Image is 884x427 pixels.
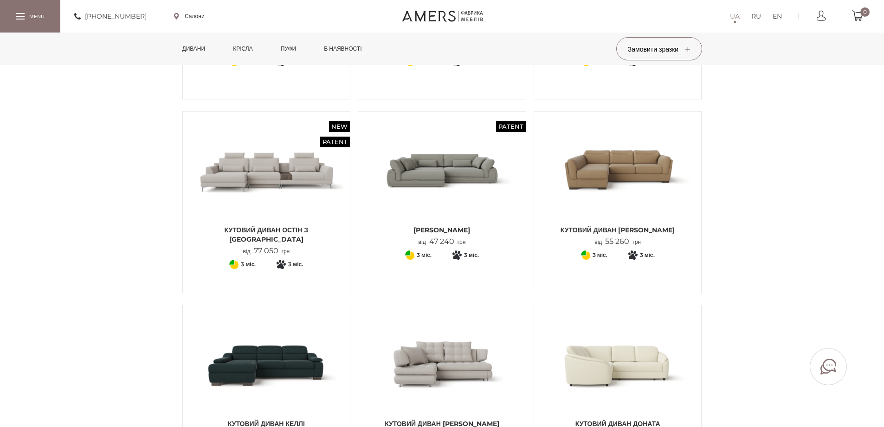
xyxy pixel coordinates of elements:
[251,246,282,255] span: 77 050
[541,118,695,246] a: Кутовий диван Софія Кутовий диван Софія Кутовий диван [PERSON_NAME] від55 260грн
[274,33,303,65] a: Пуфи
[317,33,368,65] a: в наявності
[426,237,458,246] span: 47 240
[541,225,695,235] span: Кутовий диван [PERSON_NAME]
[288,259,303,270] span: 3 міс.
[593,250,607,261] span: 3 міс.
[773,11,782,22] a: EN
[190,225,343,244] span: Кутовий диван ОСТІН з [GEOGRAPHIC_DATA]
[365,225,519,235] span: [PERSON_NAME]
[190,118,343,256] a: New Patent Кутовий диван ОСТІН з тумбою Кутовий диван ОСТІН з тумбою Кутовий диван ОСТІН з [GEOGR...
[226,33,259,65] a: Крісла
[616,37,702,60] button: Замовити зразки
[329,121,350,132] span: New
[640,250,655,261] span: 3 міс.
[628,45,690,53] span: Замовити зразки
[243,247,290,256] p: від грн
[602,237,632,246] span: 55 260
[241,259,256,270] span: 3 міс.
[74,11,147,22] a: [PHONE_NUMBER]
[464,250,479,261] span: 3 міс.
[175,33,213,65] a: Дивани
[320,137,350,147] span: Patent
[417,250,432,261] span: 3 міс.
[730,11,740,22] a: UA
[751,11,761,22] a: RU
[419,237,466,246] p: від грн
[594,237,641,246] p: від грн
[365,118,519,246] a: Patent Кутовий Диван ДЖЕММА Кутовий Диван ДЖЕММА [PERSON_NAME] від47 240грн
[860,7,870,17] span: 0
[174,12,205,20] a: Салони
[496,121,526,132] span: Patent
